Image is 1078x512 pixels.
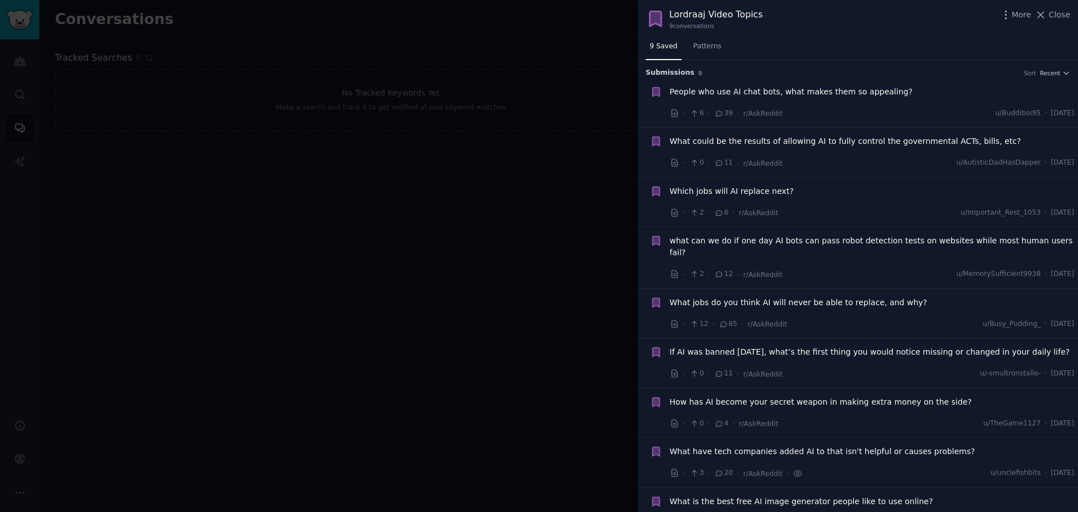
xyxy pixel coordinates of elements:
[1051,108,1074,119] span: [DATE]
[1024,69,1036,77] div: Sort
[693,42,721,52] span: Patterns
[683,468,686,479] span: ·
[748,320,787,328] span: r/AskReddit
[683,269,686,280] span: ·
[670,346,1070,358] a: If AI was banned [DATE], what’s the first thing you would notice missing or changed in your daily...
[743,160,783,167] span: r/AskReddit
[990,468,1040,478] span: u/unclefishbits
[689,208,704,218] span: 2
[670,185,794,197] a: Which jobs will AI replace next?
[743,110,783,117] span: r/AskReddit
[719,319,737,329] span: 85
[1051,269,1074,279] span: [DATE]
[683,107,686,119] span: ·
[1045,468,1047,478] span: ·
[670,235,1075,259] a: what can we do if one day AI bots can pass robot detection tests on websites while most human use...
[714,369,733,379] span: 11
[669,8,762,22] div: Lordraaj Video Topics
[1045,319,1047,329] span: ·
[670,135,1021,147] a: What could be the results of allowing AI to fully control the governmental ACTs, bills, etc?
[733,207,735,219] span: ·
[689,269,704,279] span: 2
[650,42,678,52] span: 9 Saved
[683,368,686,380] span: ·
[983,419,1040,429] span: u/TheGame1127
[1049,9,1070,21] span: Close
[670,446,975,457] a: What have tech companies added AI to that isn't helpful or causes problems?
[737,157,739,169] span: ·
[708,418,710,429] span: ·
[689,419,704,429] span: 0
[1045,108,1047,119] span: ·
[708,207,710,219] span: ·
[708,157,710,169] span: ·
[670,297,928,309] a: What jobs do you think AI will never be able to replace, and why?
[670,86,913,98] a: People who use AI chat bots, what makes them so appealing?
[683,418,686,429] span: ·
[714,269,733,279] span: 12
[743,370,783,378] span: r/AskReddit
[708,368,710,380] span: ·
[743,271,783,279] span: r/AskReddit
[714,419,728,429] span: 4
[980,369,1041,379] span: u/-smultronstalle-
[1040,69,1070,77] button: Recent
[1051,419,1074,429] span: [DATE]
[708,107,710,119] span: ·
[689,369,704,379] span: 0
[689,108,704,119] span: 6
[670,496,933,508] a: What is the best free AI image generator people like to use online?
[995,108,1040,119] span: u/Buddiboi95
[714,468,733,478] span: 20
[1000,9,1031,21] button: More
[737,368,739,380] span: ·
[683,318,686,330] span: ·
[1045,158,1047,168] span: ·
[1051,319,1074,329] span: [DATE]
[646,68,695,78] span: Submission s
[1045,419,1047,429] span: ·
[739,209,778,217] span: r/AskReddit
[733,418,735,429] span: ·
[739,420,778,428] span: r/AskReddit
[646,38,682,61] a: 9 Saved
[741,318,743,330] span: ·
[1040,69,1060,77] span: Recent
[1051,468,1074,478] span: [DATE]
[1051,369,1074,379] span: [DATE]
[983,319,1040,329] span: u/Busy_Pudding_
[737,468,739,479] span: ·
[714,108,733,119] span: 39
[737,269,739,280] span: ·
[1012,9,1031,21] span: More
[683,157,686,169] span: ·
[956,269,1041,279] span: u/MemorySufficient9938
[1045,269,1047,279] span: ·
[714,158,733,168] span: 11
[670,396,972,408] a: How has AI become your secret weapon in making extra money on the side?
[708,269,710,280] span: ·
[669,22,762,30] div: 9 conversation s
[683,207,686,219] span: ·
[714,208,728,218] span: 6
[1051,208,1074,218] span: [DATE]
[689,468,704,478] span: 3
[1045,208,1047,218] span: ·
[708,468,710,479] span: ·
[689,38,725,61] a: Patterns
[1045,369,1047,379] span: ·
[1051,158,1074,168] span: [DATE]
[689,158,704,168] span: 0
[689,319,708,329] span: 12
[956,158,1040,168] span: u/AutisticDadHasDapper
[698,70,702,76] span: 9
[961,208,1041,218] span: u/Important_Rest_1053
